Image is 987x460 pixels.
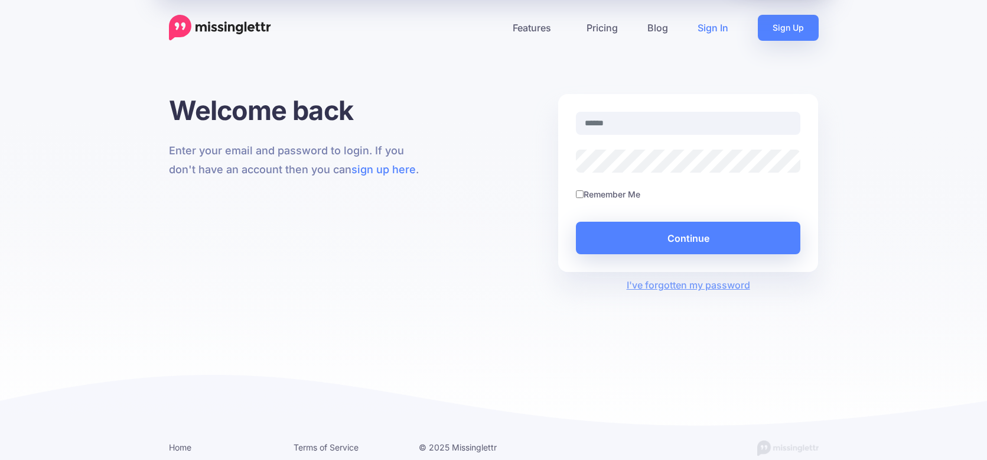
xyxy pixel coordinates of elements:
a: Pricing [572,15,633,41]
a: Terms of Service [294,442,359,452]
li: © 2025 Missinglettr [419,440,526,455]
a: Sign In [683,15,743,41]
a: Sign Up [758,15,819,41]
h1: Welcome back [169,94,429,127]
button: Continue [576,222,801,254]
a: sign up here [351,163,416,176]
a: Features [498,15,572,41]
p: Enter your email and password to login. If you don't have an account then you can . [169,141,429,179]
a: I've forgotten my password [627,279,750,291]
label: Remember Me [584,187,640,201]
a: Home [169,442,191,452]
a: Blog [633,15,683,41]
